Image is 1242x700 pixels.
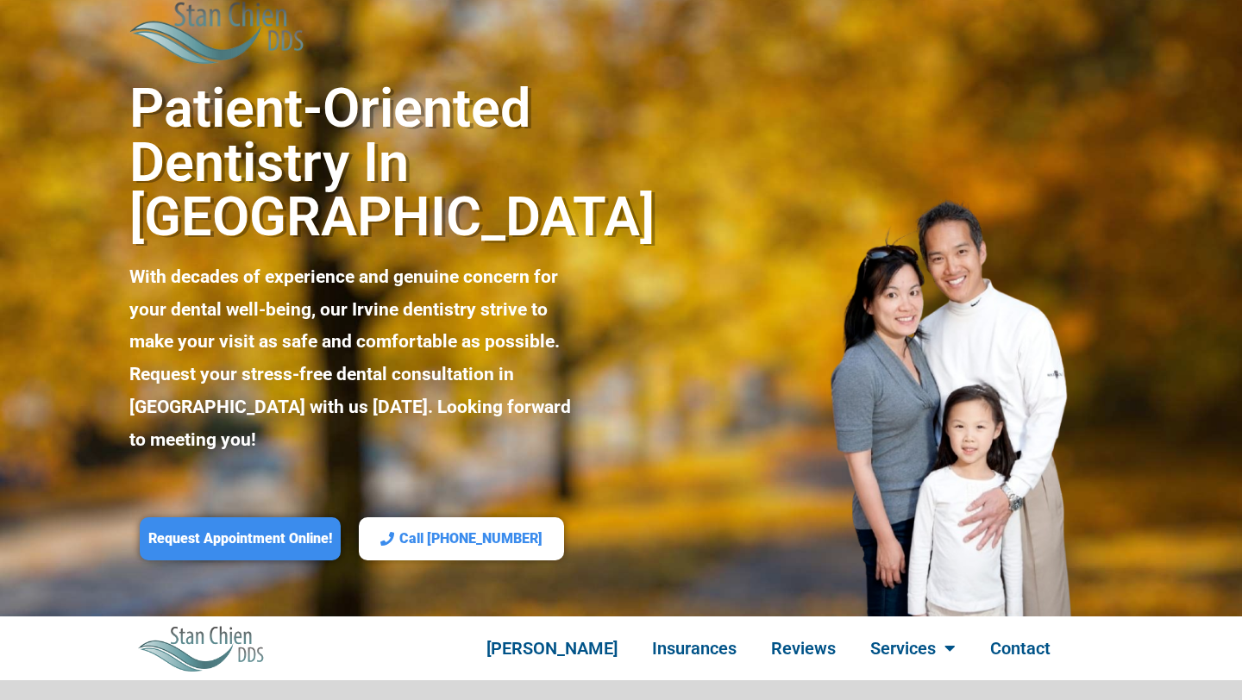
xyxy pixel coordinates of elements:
[138,625,266,671] img: Stan Chien DDS Best Irvine Dentist Logo
[359,517,564,561] a: Call [PHONE_NUMBER]
[129,81,572,244] h2: Patient-Oriented Dentistry in [GEOGRAPHIC_DATA]
[140,517,341,561] a: Request Appointment Online!
[129,261,572,457] p: With decades of experience and genuine concern for your dental well-being, our Irvine dentistry s...
[754,628,853,668] a: Reviews
[973,628,1068,668] a: Contact
[399,530,543,548] span: Call [PHONE_NUMBER]
[635,628,754,668] a: Insurances
[148,530,332,548] span: Request Appointment Online!
[433,628,1104,668] nav: Menu
[853,628,973,668] a: Services
[469,628,635,668] a: [PERSON_NAME]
